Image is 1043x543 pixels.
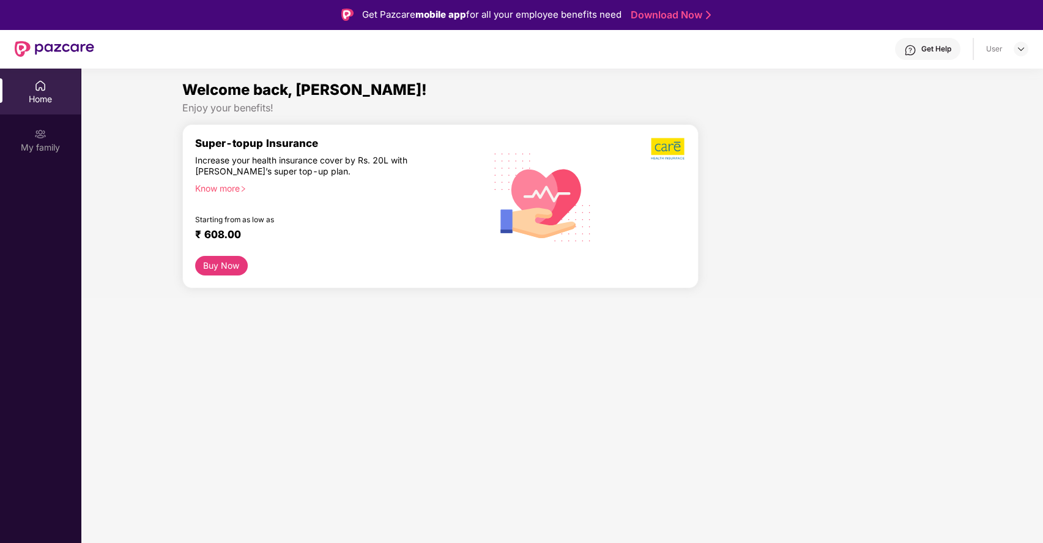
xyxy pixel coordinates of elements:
img: svg+xml;base64,PHN2ZyB3aWR0aD0iMjAiIGhlaWdodD0iMjAiIHZpZXdCb3g9IjAgMCAyMCAyMCIgZmlsbD0ibm9uZSIgeG... [34,128,46,140]
img: svg+xml;base64,PHN2ZyBpZD0iSGVscC0zMngzMiIgeG1sbnM9Imh0dHA6Ly93d3cudzMub3JnLzIwMDAvc3ZnIiB3aWR0aD... [904,44,916,56]
div: Increase your health insurance cover by Rs. 20L with [PERSON_NAME]’s super top-up plan. [195,155,429,178]
div: Enjoy your benefits! [182,102,942,114]
img: svg+xml;base64,PHN2ZyBpZD0iRHJvcGRvd24tMzJ4MzIiIHhtbG5zPSJodHRwOi8vd3d3LnczLm9yZy8yMDAwL3N2ZyIgd2... [1016,44,1026,54]
strong: mobile app [415,9,466,20]
span: Welcome back, [PERSON_NAME]! [182,81,427,99]
div: Get Help [921,44,951,54]
a: Download Now [631,9,707,21]
img: b5dec4f62d2307b9de63beb79f102df3.png [651,137,686,160]
div: Know more [195,183,474,192]
div: Starting from as low as [195,215,429,223]
img: svg+xml;base64,PHN2ZyBpZD0iSG9tZSIgeG1sbnM9Imh0dHA6Ly93d3cudzMub3JnLzIwMDAvc3ZnIiB3aWR0aD0iMjAiIG... [34,80,46,92]
div: Super-topup Insurance [195,137,481,149]
img: New Pazcare Logo [15,41,94,57]
img: Stroke [706,9,711,21]
div: User [986,44,1003,54]
img: Logo [341,9,354,21]
div: ₹ 608.00 [195,228,469,243]
img: svg+xml;base64,PHN2ZyB4bWxucz0iaHR0cDovL3d3dy53My5vcmcvMjAwMC9zdmciIHhtbG5zOnhsaW5rPSJodHRwOi8vd3... [484,137,601,256]
button: Buy Now [195,256,248,275]
div: Get Pazcare for all your employee benefits need [362,7,622,22]
span: right [240,185,247,192]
